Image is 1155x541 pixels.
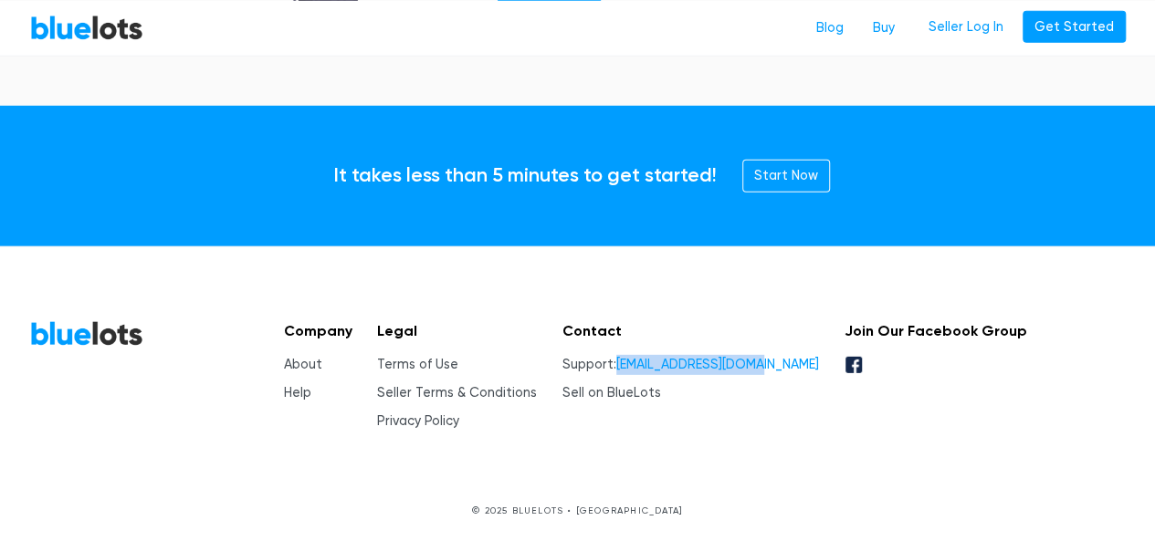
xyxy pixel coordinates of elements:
a: Help [284,385,311,401]
a: Privacy Policy [377,413,459,429]
li: Support: [562,355,819,375]
a: [EMAIL_ADDRESS][DOMAIN_NAME] [616,357,819,372]
h4: It takes less than 5 minutes to get started! [333,164,717,188]
p: © 2025 BLUELOTS • [GEOGRAPHIC_DATA] [30,504,1126,517]
a: Terms of Use [377,357,458,372]
a: Blog [802,10,858,45]
a: About [284,357,322,372]
h5: Contact [562,322,819,339]
h5: Legal [377,322,537,339]
a: Seller Log In [917,10,1015,43]
a: Start Now [742,160,830,192]
a: Get Started [1023,10,1126,43]
a: Seller Terms & Conditions [377,385,537,401]
h5: Join Our Facebook Group [844,322,1026,339]
a: Buy [858,10,909,45]
a: BlueLots [30,14,143,40]
a: BlueLots [30,320,143,347]
h5: Company [284,322,352,339]
a: Sell on BlueLots [562,385,661,401]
